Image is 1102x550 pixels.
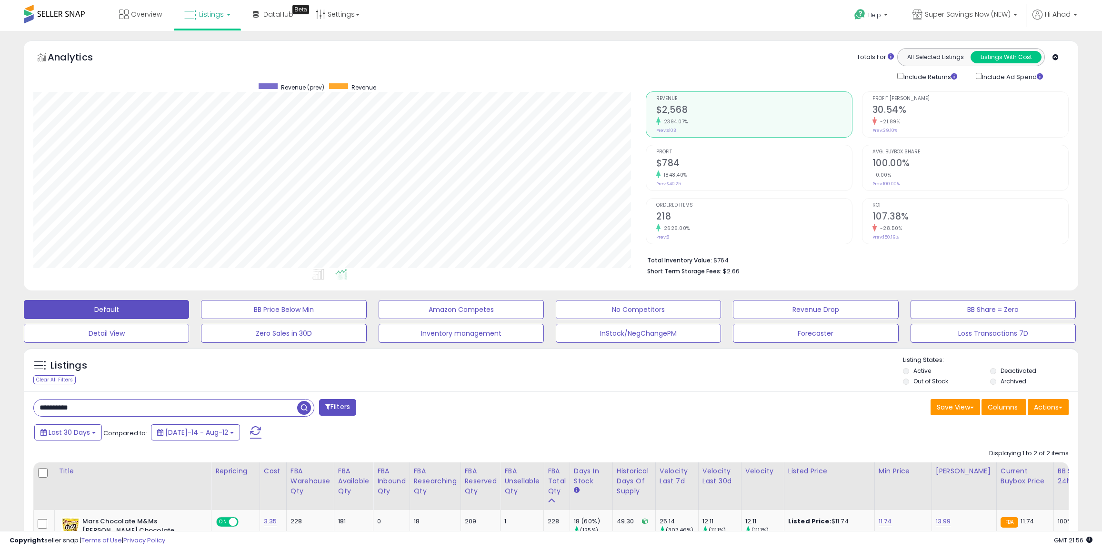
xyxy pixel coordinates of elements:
[847,1,897,31] a: Help
[661,225,690,232] small: 2625.00%
[199,10,224,19] span: Listings
[165,428,228,437] span: [DATE]-14 - Aug-12
[733,300,898,319] button: Revenue Drop
[890,71,969,82] div: Include Returns
[215,466,256,476] div: Repricing
[81,536,122,545] a: Terms of Use
[854,9,866,20] i: Get Help
[123,536,165,545] a: Privacy Policy
[574,466,609,486] div: Days In Stock
[377,517,402,526] div: 0
[414,517,453,526] div: 18
[911,300,1076,319] button: BB Share = Zero
[338,517,366,526] div: 181
[1021,517,1034,526] span: 11.74
[656,234,669,240] small: Prev: 8
[661,171,687,179] small: 1848.40%
[647,254,1062,265] li: $764
[465,517,493,526] div: 209
[656,150,852,155] span: Profit
[656,96,852,101] span: Revenue
[745,466,780,476] div: Velocity
[49,428,90,437] span: Last 30 Days
[264,466,282,476] div: Cost
[872,150,1068,155] span: Avg. Buybox Share
[656,158,852,170] h2: $784
[931,399,980,415] button: Save View
[788,517,867,526] div: $11.74
[263,10,293,19] span: DataHub
[751,526,769,534] small: (1111%)
[264,517,277,526] a: 3.35
[1001,466,1050,486] div: Current Buybox Price
[580,526,598,534] small: (125%)
[1045,10,1071,19] span: Hi Ahad
[702,466,737,486] div: Velocity Last 30d
[1028,399,1069,415] button: Actions
[1032,10,1077,31] a: Hi Ahad
[879,517,892,526] a: 11.74
[131,10,162,19] span: Overview
[338,466,369,496] div: FBA Available Qty
[33,375,76,384] div: Clear All Filters
[872,181,900,187] small: Prev: 100.00%
[1054,536,1092,545] span: 2025-09-12 21:56 GMT
[1001,517,1018,528] small: FBA
[217,518,229,526] span: ON
[723,267,740,276] span: $2.66
[660,466,694,486] div: Velocity Last 7d
[1001,377,1026,385] label: Archived
[989,449,1069,458] div: Displaying 1 to 2 of 2 items
[574,486,580,495] small: Days In Stock.
[656,203,852,208] span: Ordered Items
[556,324,721,343] button: InStock/NegChangePM
[936,517,951,526] a: 13.99
[617,517,648,526] div: 49.30
[709,526,726,534] small: (1111%)
[656,211,852,224] h2: 218
[872,158,1068,170] h2: 100.00%
[872,203,1068,208] span: ROI
[656,181,681,187] small: Prev: $40.25
[903,356,1078,365] p: Listing States:
[379,324,544,343] button: Inventory management
[868,11,881,19] span: Help
[82,517,198,546] b: Mars Chocolate M&Ms [PERSON_NAME] Chocolate Standup, 5.5 oz
[988,402,1018,412] span: Columns
[656,128,676,133] small: Prev: $103
[660,517,698,526] div: 25.14
[237,518,252,526] span: OFF
[61,517,80,536] img: 51LOYg9TF9L._SL40_.jpg
[103,429,147,438] span: Compared to:
[201,324,366,343] button: Zero Sales in 30D
[666,526,693,534] small: (307.46%)
[59,466,207,476] div: Title
[617,466,651,496] div: Historical Days Of Supply
[465,466,497,496] div: FBA Reserved Qty
[656,104,852,117] h2: $2,568
[872,211,1068,224] h2: 107.38%
[548,517,562,526] div: 228
[925,10,1011,19] span: Super Savings Now (NEW)
[745,517,784,526] div: 12.11
[10,536,165,545] div: seller snap | |
[1058,517,1089,526] div: 100%
[24,324,189,343] button: Detail View
[50,359,87,372] h5: Listings
[292,5,309,14] div: Tooltip anchor
[733,324,898,343] button: Forecaster
[879,466,928,476] div: Min Price
[504,517,536,526] div: 1
[872,234,899,240] small: Prev: 150.19%
[647,256,712,264] b: Total Inventory Value:
[548,466,566,496] div: FBA Total Qty
[647,267,721,275] b: Short Term Storage Fees:
[281,83,324,91] span: Revenue (prev)
[971,51,1042,63] button: Listings With Cost
[936,466,992,476] div: [PERSON_NAME]
[48,50,111,66] h5: Analytics
[661,118,688,125] small: 2394.07%
[504,466,540,496] div: FBA Unsellable Qty
[34,424,102,440] button: Last 30 Days
[574,517,612,526] div: 18 (60%)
